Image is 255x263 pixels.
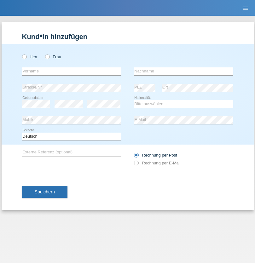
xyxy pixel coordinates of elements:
h1: Kund*in hinzufügen [22,33,233,41]
a: menu [239,6,252,10]
input: Rechnung per Post [134,153,138,161]
i: menu [242,5,249,11]
input: Frau [45,54,49,59]
input: Rechnung per E-Mail [134,161,138,169]
label: Herr [22,54,38,59]
label: Rechnung per E-Mail [134,161,181,165]
button: Speichern [22,186,67,198]
input: Herr [22,54,26,59]
span: Speichern [35,189,55,194]
label: Rechnung per Post [134,153,177,157]
label: Frau [45,54,61,59]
